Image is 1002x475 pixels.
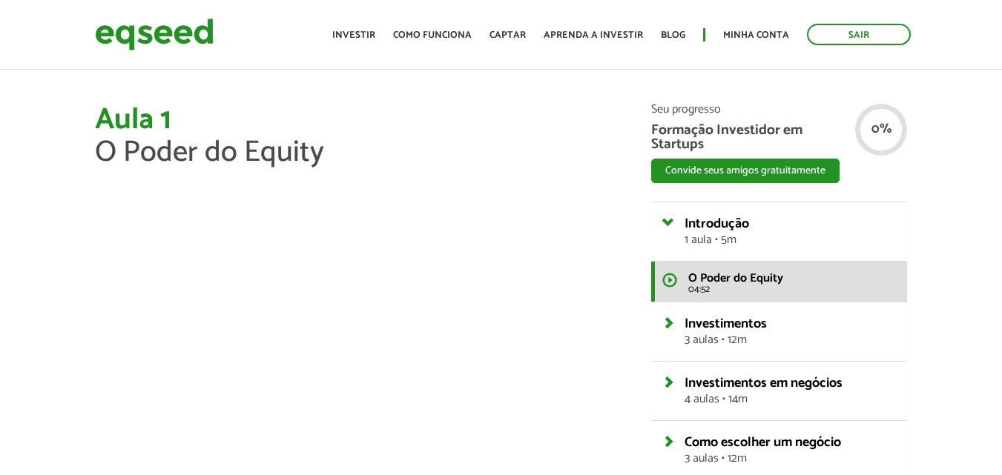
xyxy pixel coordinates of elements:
[685,436,896,465] a: Como escolher um negócio3 aulas • 12m
[685,431,841,454] span: Como escolher um negócio
[685,213,749,235] span: Introdução
[651,104,907,116] span: Seu progresso
[95,128,324,177] span: O Poder do Equity
[685,334,896,346] span: 3 aulas • 12m
[688,268,783,288] span: O Poder do Equity
[544,30,643,40] a: Aprenda a investir
[651,123,907,151] span: Formação Investidor em Startups
[685,372,843,394] span: Investimentos em negócios
[490,30,526,40] a: Captar
[651,262,907,302] a: O Poder do Equity 04:52
[685,217,896,246] a: Introdução1 aula • 5m
[685,234,896,246] span: 1 aula • 5m
[685,317,896,346] a: Investimentos3 aulas • 12m
[661,30,685,40] a: Blog
[723,30,789,40] a: Minha conta
[685,393,896,405] span: 4 aulas • 14m
[685,376,896,405] a: Investimentos em negócios4 aulas • 14m
[393,30,472,40] a: Como funciona
[651,159,840,183] button: Convide seus amigos gratuitamente
[688,285,896,294] span: 04:52
[685,313,767,335] span: Investimentos
[807,24,911,45] a: Sair
[332,30,375,40] a: Investir
[685,453,896,465] span: 3 aulas • 12m
[95,96,171,145] span: Aula 1
[95,15,214,54] img: EqSeed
